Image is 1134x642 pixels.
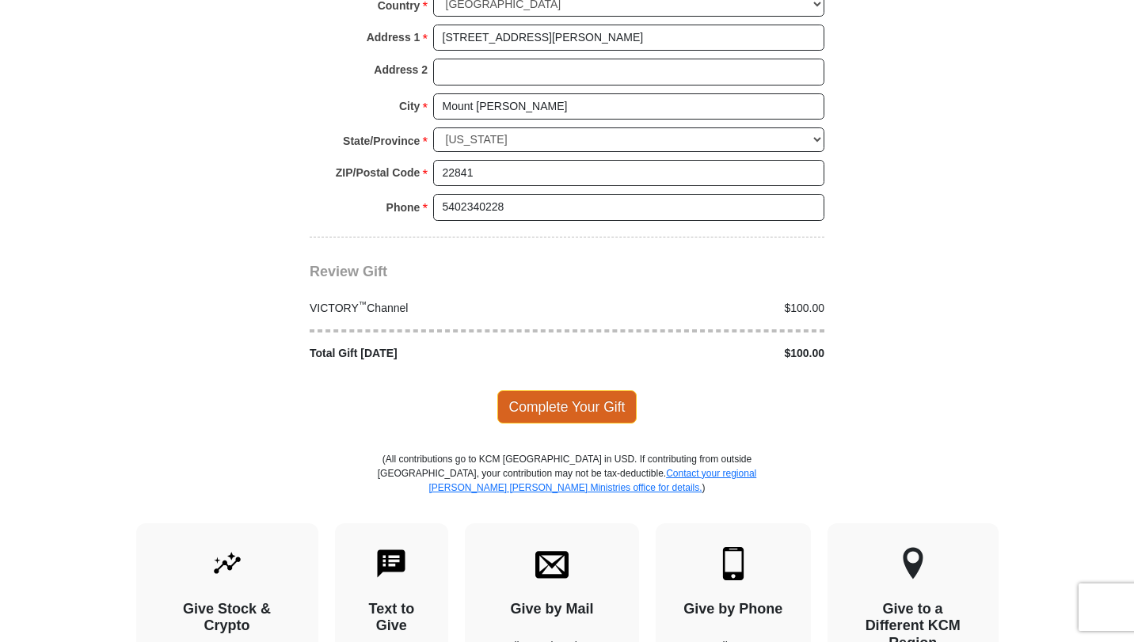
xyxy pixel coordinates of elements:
[377,452,757,523] p: (All contributions go to KCM [GEOGRAPHIC_DATA] in USD. If contributing from outside [GEOGRAPHIC_D...
[359,299,367,309] sup: ™
[717,547,750,580] img: mobile.svg
[567,345,833,362] div: $100.00
[567,300,833,317] div: $100.00
[428,468,756,493] a: Contact your regional [PERSON_NAME] [PERSON_NAME] Ministries office for details.
[310,264,387,279] span: Review Gift
[374,59,428,81] strong: Address 2
[399,95,420,117] strong: City
[302,345,568,362] div: Total Gift [DATE]
[164,601,291,635] h4: Give Stock & Crypto
[493,601,611,618] h4: Give by Mail
[683,601,783,618] h4: Give by Phone
[343,130,420,152] strong: State/Province
[211,547,244,580] img: give-by-stock.svg
[302,300,568,317] div: VICTORY Channel
[375,547,408,580] img: text-to-give.svg
[367,26,420,48] strong: Address 1
[902,547,924,580] img: other-region
[535,547,569,580] img: envelope.svg
[386,196,420,218] strong: Phone
[363,601,421,635] h4: Text to Give
[497,390,637,424] span: Complete Your Gift
[336,161,420,184] strong: ZIP/Postal Code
